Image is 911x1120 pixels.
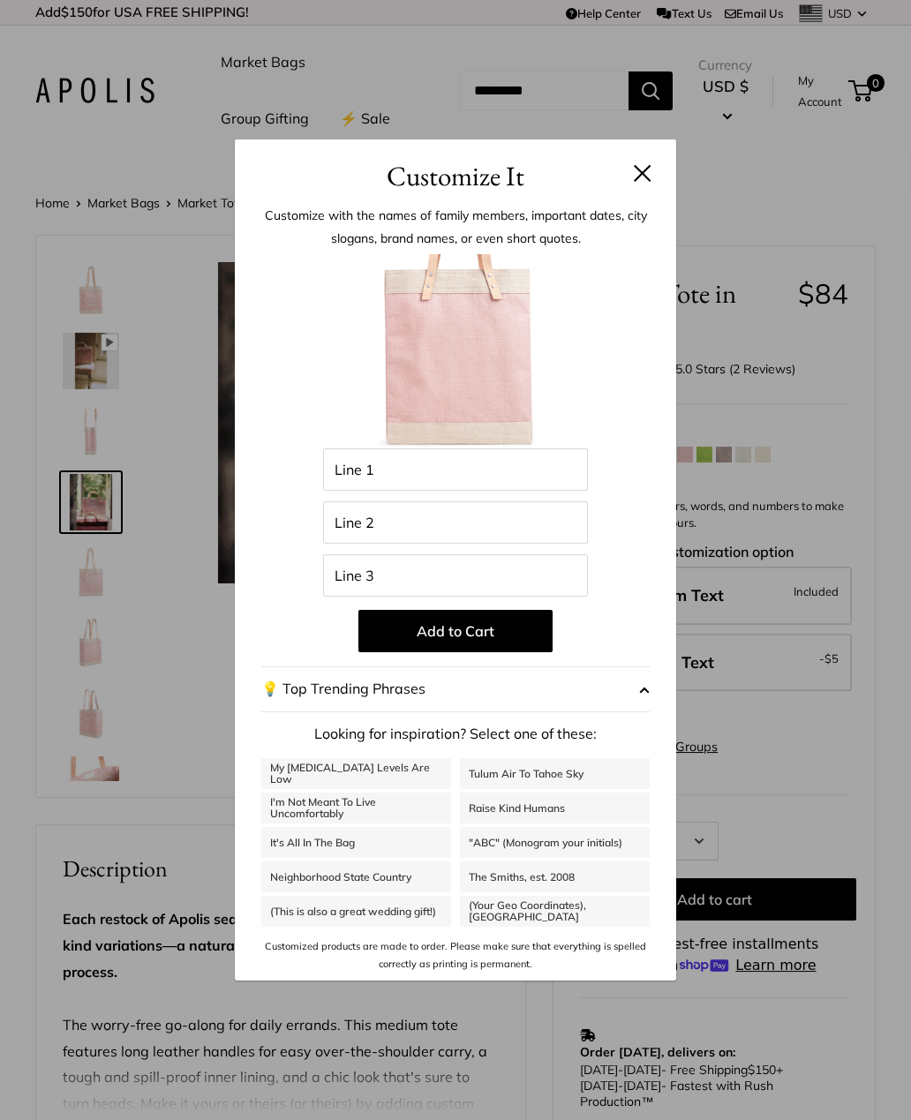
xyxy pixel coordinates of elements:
p: Looking for inspiration? Select one of these: [261,721,650,748]
a: (Your Geo Coordinates), [GEOGRAPHIC_DATA] [460,896,650,927]
img: 1_blush_034_cust.jpg [358,254,553,448]
button: 💡 Top Trending Phrases [261,666,650,712]
a: (This is also a great wedding gift!) [261,896,451,927]
a: Tulum Air To Tahoe Sky [460,758,650,789]
a: My [MEDICAL_DATA] Levels Are Low [261,758,451,789]
a: Neighborhood State Country [261,861,451,892]
a: It's All In The Bag [261,827,451,858]
a: The Smiths, est. 2008 [460,861,650,892]
a: I'm Not Meant To Live Uncomfortably [261,793,451,823]
h3: Customize It [261,155,650,197]
p: Customize with the names of family members, important dates, city slogans, brand names, or even s... [261,204,650,250]
a: "ABC" (Monogram your initials) [460,827,650,858]
button: Add to Cart [358,610,553,652]
a: Raise Kind Humans [460,793,650,823]
p: Customized products are made to order. Please make sure that everything is spelled correctly as p... [261,937,650,973]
